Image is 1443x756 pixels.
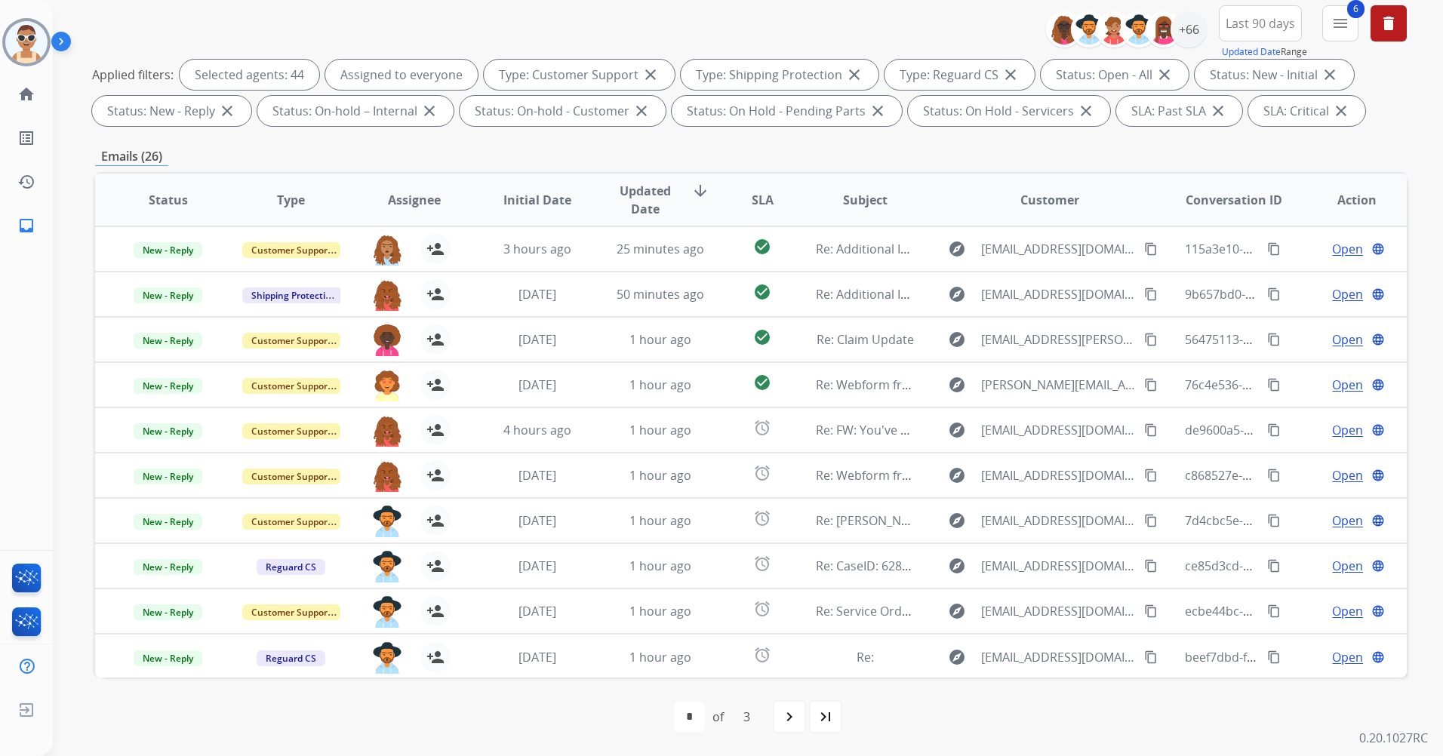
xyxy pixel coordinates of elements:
[816,603,959,619] span: Re: Service Order Update
[372,642,402,674] img: agent-avatar
[845,66,863,84] mat-icon: close
[948,648,966,666] mat-icon: explore
[518,286,556,303] span: [DATE]
[1144,287,1158,301] mat-icon: content_copy
[981,421,1136,439] span: [EMAIL_ADDRESS][DOMAIN_NAME]
[1332,421,1363,439] span: Open
[629,331,691,348] span: 1 hour ago
[629,467,691,484] span: 1 hour ago
[372,506,402,537] img: agent-avatar
[1267,559,1281,573] mat-icon: content_copy
[518,603,556,619] span: [DATE]
[1380,14,1398,32] mat-icon: delete
[948,376,966,394] mat-icon: explore
[242,378,340,394] span: Customer Support
[885,60,1035,90] div: Type: Reguard CS
[518,649,556,665] span: [DATE]
[816,467,1178,484] span: Re: Webform from [EMAIL_ADDRESS][DOMAIN_NAME] on [DATE]
[388,191,441,209] span: Assignee
[1185,331,1408,348] span: 56475113-4e6a-4924-b8f6-470cfaf69662
[691,182,709,200] mat-icon: arrow_downward
[629,558,691,574] span: 1 hour ago
[1267,650,1281,664] mat-icon: content_copy
[1371,423,1385,437] mat-icon: language
[753,238,771,256] mat-icon: check_circle
[672,96,902,126] div: Status: On Hold - Pending Parts
[948,557,966,575] mat-icon: explore
[948,330,966,349] mat-icon: explore
[1185,649,1414,665] span: beef7dbd-f409-4289-8eb3-ef0850b65bd2
[420,102,438,120] mat-icon: close
[1185,512,1410,529] span: 7d4cbc5e-5ede-4a8f-b092-e2f8a76699f3
[1155,66,1174,84] mat-icon: close
[426,330,445,349] mat-icon: person_add
[617,286,704,303] span: 50 minutes ago
[948,512,966,530] mat-icon: explore
[753,328,771,346] mat-icon: check_circle
[325,60,478,90] div: Assigned to everyone
[981,466,1136,484] span: [EMAIL_ADDRESS][DOMAIN_NAME]
[242,514,340,530] span: Customer Support
[1332,648,1363,666] span: Open
[1267,378,1281,392] mat-icon: content_copy
[518,558,556,574] span: [DATE]
[1332,285,1363,303] span: Open
[1222,46,1281,58] button: Updated Date
[134,378,202,394] span: New - Reply
[92,96,251,126] div: Status: New - Reply
[1171,11,1207,48] div: +66
[372,551,402,582] img: agent-avatar
[1267,604,1281,618] mat-icon: content_copy
[518,467,556,484] span: [DATE]
[92,66,174,84] p: Applied filters:
[1144,423,1158,437] mat-icon: content_copy
[753,646,771,664] mat-icon: alarm
[1226,20,1295,26] span: Last 90 days
[1284,174,1407,226] th: Action
[629,603,691,619] span: 1 hour ago
[17,85,35,103] mat-icon: home
[857,649,874,665] span: Re:
[981,512,1136,530] span: [EMAIL_ADDRESS][DOMAIN_NAME]
[1322,5,1358,41] button: 6
[1267,423,1281,437] mat-icon: content_copy
[1144,333,1158,346] mat-icon: content_copy
[1185,558,1414,574] span: ce85d3cd-9579-4dac-86c1-f9ba5c5d8aa5
[257,650,325,666] span: Reguard CS
[1001,66,1020,84] mat-icon: close
[518,376,556,393] span: [DATE]
[1371,650,1385,664] mat-icon: language
[1359,729,1428,747] p: 0.20.1027RC
[1332,330,1363,349] span: Open
[1144,378,1158,392] mat-icon: content_copy
[1144,604,1158,618] mat-icon: content_copy
[753,419,771,437] mat-icon: alarm
[816,241,1020,257] span: Re: Additional Information Required
[712,708,724,726] div: of
[134,242,202,258] span: New - Reply
[753,509,771,527] mat-icon: alarm
[426,240,445,258] mat-icon: person_add
[242,604,340,620] span: Customer Support
[843,191,888,209] span: Subject
[1144,650,1158,664] mat-icon: content_copy
[426,421,445,439] mat-icon: person_add
[1020,191,1079,209] span: Customer
[1332,602,1363,620] span: Open
[948,421,966,439] mat-icon: explore
[426,512,445,530] mat-icon: person_add
[629,376,691,393] span: 1 hour ago
[1267,287,1281,301] mat-icon: content_copy
[242,469,340,484] span: Customer Support
[629,649,691,665] span: 1 hour ago
[503,241,571,257] span: 3 hours ago
[372,279,402,311] img: agent-avatar
[1332,376,1363,394] span: Open
[1267,514,1281,527] mat-icon: content_copy
[460,96,666,126] div: Status: On-hold - Customer
[1332,240,1363,258] span: Open
[1371,287,1385,301] mat-icon: language
[1077,102,1095,120] mat-icon: close
[149,191,188,209] span: Status
[1185,241,1412,257] span: 115a3e10-1177-4267-8ec1-8447b68d0faf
